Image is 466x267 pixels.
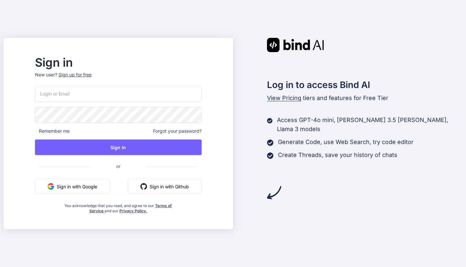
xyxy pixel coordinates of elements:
[278,138,414,147] p: Generate Code, use Web Search, try code editor
[35,57,202,68] h2: Sign in
[153,128,202,134] span: Forgot your password?
[278,150,397,160] p: Create Threads, save your history of chats
[267,38,324,52] img: Bind AI logo
[89,203,172,213] a: Terms of Service
[267,95,301,101] span: View Pricing
[35,179,110,194] button: Sign in with Google
[35,72,202,86] p: New user?
[35,86,202,102] input: Login or Email
[63,199,174,214] div: You acknowledge that you read, and agree to our and our
[267,94,462,103] p: tiers and features for Free Tier
[48,183,54,190] img: google
[128,179,202,194] button: Sign in with Github
[267,78,462,92] h2: Log in to access Bind AI
[35,128,70,134] span: Remember me
[267,185,281,200] img: arrow
[277,116,462,134] p: Access GPT-4o mini, [PERSON_NAME] 3.5 [PERSON_NAME], Llama 3 models
[140,183,147,190] img: github
[35,139,202,155] button: Sign In
[90,158,146,174] span: or
[59,72,92,78] div: Sign up for free
[119,208,147,213] a: Privacy Policy.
